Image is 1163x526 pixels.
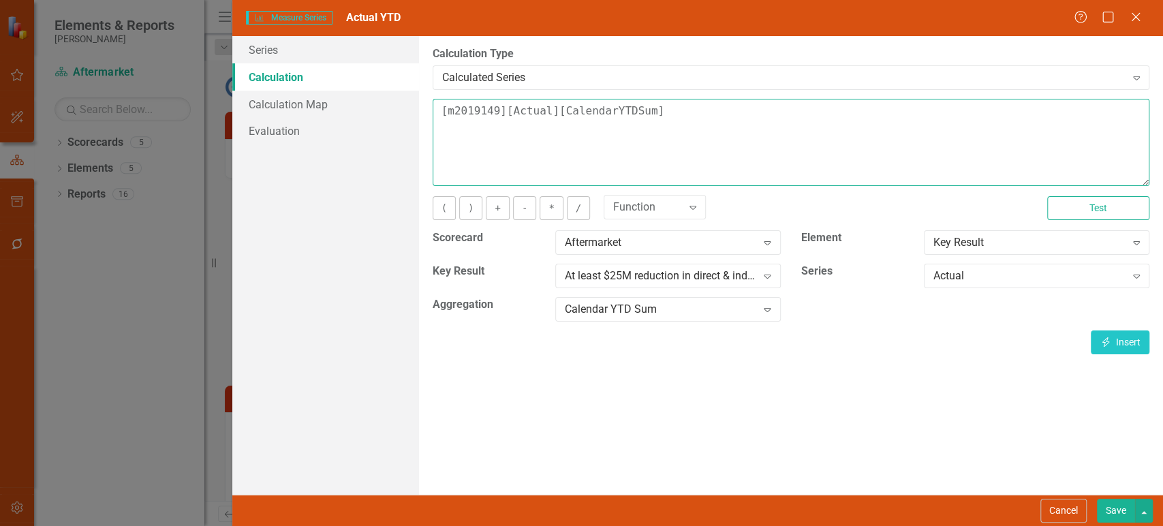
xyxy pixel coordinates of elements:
[1091,330,1149,354] button: Insert
[433,46,1149,62] label: Calculation Type
[433,99,1149,186] textarea: [m2019149][Actual][CalendarYTDSum]
[1040,499,1087,523] button: Cancel
[232,36,418,63] a: Series
[1047,196,1149,220] button: Test
[801,264,914,279] label: Series
[933,268,1125,284] div: Actual
[565,268,756,284] div: At least $25M reduction in direct & indirect material costs
[433,196,456,220] button: (
[1097,499,1135,523] button: Save
[433,297,545,313] label: Aggregation
[433,230,545,246] label: Scorecard
[232,117,418,144] a: Evaluation
[459,196,482,220] button: )
[246,11,332,25] span: Measure Series
[801,230,914,246] label: Element
[433,264,545,279] label: Key Result
[565,302,756,318] div: Calendar YTD Sum
[565,235,756,251] div: Aftermarket
[613,200,682,215] div: Function
[232,63,418,91] a: Calculation
[232,91,418,118] a: Calculation Map
[567,196,590,220] button: /
[346,11,401,24] span: Actual YTD
[442,69,1126,85] div: Calculated Series
[513,196,536,220] button: -
[486,196,509,220] button: +
[933,235,1125,251] div: Key Result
